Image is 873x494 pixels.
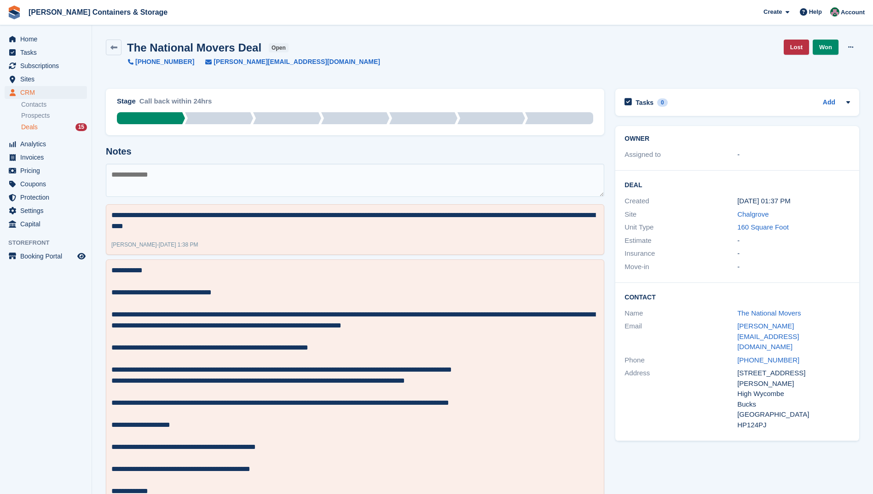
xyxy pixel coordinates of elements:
[737,210,769,218] a: Chalgrove
[269,43,289,52] span: open
[624,308,737,319] div: Name
[737,322,799,350] a: [PERSON_NAME][EMAIL_ADDRESS][DOMAIN_NAME]
[5,164,87,177] a: menu
[813,40,838,55] a: Won
[737,356,799,364] a: [PHONE_NUMBER]
[5,250,87,263] a: menu
[624,321,737,352] div: Email
[624,248,737,259] div: Insurance
[76,251,87,262] a: Preview store
[624,236,737,246] div: Estimate
[21,111,87,121] a: Prospects
[111,241,157,248] span: [PERSON_NAME]
[106,146,604,157] h2: Notes
[624,209,737,220] div: Site
[20,138,75,150] span: Analytics
[624,355,737,366] div: Phone
[784,40,809,55] a: Lost
[214,57,380,67] span: [PERSON_NAME][EMAIL_ADDRESS][DOMAIN_NAME]
[5,46,87,59] a: menu
[737,409,850,420] div: [GEOGRAPHIC_DATA]
[20,204,75,217] span: Settings
[737,309,801,317] a: The National Movers
[624,196,737,207] div: Created
[159,241,198,248] span: [DATE] 1:38 PM
[737,149,850,160] div: -
[20,164,75,177] span: Pricing
[624,135,850,143] h2: Owner
[128,57,194,67] a: [PHONE_NUMBER]
[20,33,75,46] span: Home
[737,223,789,231] a: 160 Square Foot
[737,389,850,399] div: High Wycombe
[20,59,75,72] span: Subscriptions
[624,262,737,272] div: Move-in
[7,6,21,19] img: stora-icon-8386f47178a22dfd0bd8f6a31ec36ba5ce8667c1dd55bd0f319d3a0aa187defe.svg
[737,368,850,389] div: [STREET_ADDRESS][PERSON_NAME]
[20,151,75,164] span: Invoices
[20,250,75,263] span: Booking Portal
[830,7,839,17] img: Julia Marcham
[624,149,737,160] div: Assigned to
[194,57,380,67] a: [PERSON_NAME][EMAIL_ADDRESS][DOMAIN_NAME]
[117,96,136,107] div: Stage
[5,33,87,46] a: menu
[20,73,75,86] span: Sites
[8,238,92,247] span: Storefront
[21,111,50,120] span: Prospects
[823,98,835,108] a: Add
[5,191,87,204] a: menu
[25,5,171,20] a: [PERSON_NAME] Containers & Storage
[737,236,850,246] div: -
[75,123,87,131] div: 15
[5,151,87,164] a: menu
[20,178,75,190] span: Coupons
[737,196,850,207] div: [DATE] 01:37 PM
[737,399,850,410] div: Bucks
[5,178,87,190] a: menu
[127,41,261,54] h2: The National Movers Deal
[5,138,87,150] a: menu
[841,8,865,17] span: Account
[763,7,782,17] span: Create
[5,204,87,217] a: menu
[20,46,75,59] span: Tasks
[20,218,75,230] span: Capital
[624,180,850,189] h2: Deal
[737,248,850,259] div: -
[139,96,212,112] div: Call back within 24hrs
[20,86,75,99] span: CRM
[636,98,653,107] h2: Tasks
[737,262,850,272] div: -
[5,73,87,86] a: menu
[135,57,194,67] span: [PHONE_NUMBER]
[21,100,87,109] a: Contacts
[657,98,668,107] div: 0
[111,241,198,249] div: -
[737,420,850,431] div: HP124PJ
[5,59,87,72] a: menu
[5,86,87,99] a: menu
[21,123,38,132] span: Deals
[20,191,75,204] span: Protection
[624,368,737,430] div: Address
[5,218,87,230] a: menu
[624,222,737,233] div: Unit Type
[21,122,87,132] a: Deals 15
[624,292,850,301] h2: Contact
[809,7,822,17] span: Help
